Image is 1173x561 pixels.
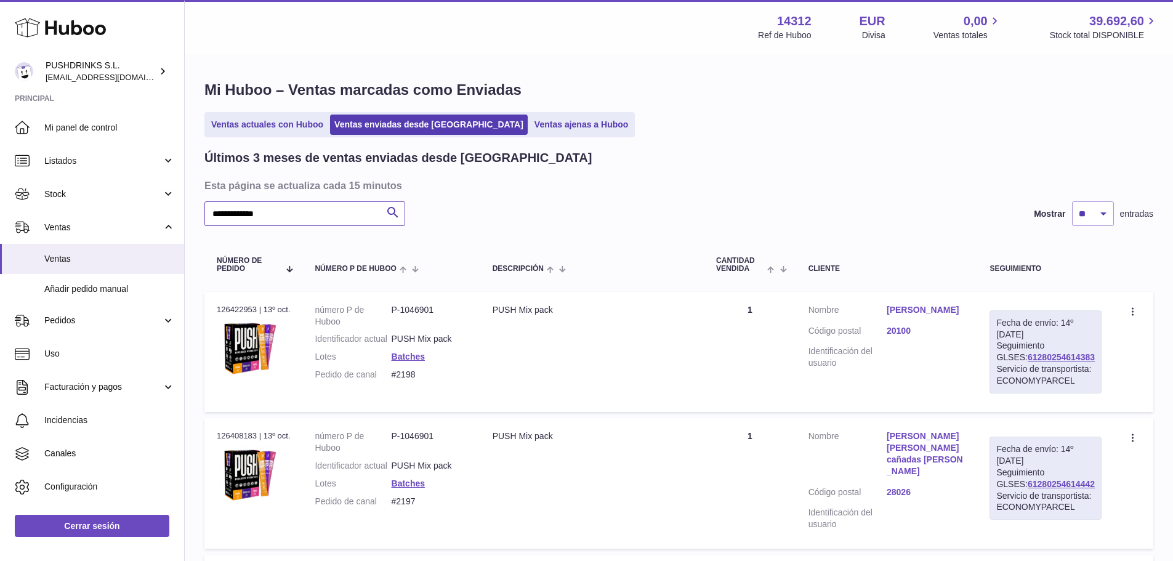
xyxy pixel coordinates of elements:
[217,319,278,377] img: 143121750924561.png
[392,304,468,328] dd: P-1046901
[887,304,965,316] a: [PERSON_NAME]
[315,369,391,381] dt: Pedido de canal
[217,446,278,504] img: 143121750924561.png
[862,30,885,41] div: Divisa
[204,150,592,166] h2: Últimos 3 meses de ventas enviadas desde [GEOGRAPHIC_DATA]
[392,460,468,472] dd: PUSH Mix pack
[204,80,1153,100] h1: Mi Huboo – Ventas marcadas como Enviadas
[1028,352,1095,362] a: 61280254614383
[530,115,633,135] a: Ventas ajenas a Huboo
[392,478,425,488] a: Batches
[933,13,1002,41] a: 0,00 Ventas totales
[44,122,175,134] span: Mi panel de control
[392,352,425,361] a: Batches
[704,292,796,412] td: 1
[44,155,162,167] span: Listados
[217,257,280,273] span: Número de pedido
[996,363,1095,387] div: Servicio de transportista: ECONOMYPARCEL
[1028,479,1095,489] a: 61280254614442
[933,30,1002,41] span: Ventas totales
[777,13,812,30] strong: 14312
[808,265,965,273] div: Cliente
[990,437,1102,520] div: Seguimiento GLSES:
[704,418,796,549] td: 1
[392,333,468,345] dd: PUSH Mix pack
[15,62,33,81] img: internalAdmin-14312@internal.huboo.com
[315,351,391,363] dt: Lotes
[493,304,691,316] div: PUSH Mix pack
[207,115,328,135] a: Ventas actuales con Huboo
[808,325,887,340] dt: Código postal
[996,490,1095,514] div: Servicio de transportista: ECONOMYPARCEL
[44,253,175,265] span: Ventas
[1050,30,1158,41] span: Stock total DISPONIBLE
[315,333,391,345] dt: Identificador actual
[996,443,1095,467] div: Fecha de envío: 14º [DATE]
[493,430,691,442] div: PUSH Mix pack
[808,304,887,319] dt: Nombre
[808,430,887,480] dt: Nombre
[44,381,162,393] span: Facturación y pagos
[46,72,181,82] span: [EMAIL_ADDRESS][DOMAIN_NAME]
[44,448,175,459] span: Canales
[392,496,468,507] dd: #2197
[204,179,1150,192] h3: Esta página se actualiza cada 15 minutos
[44,481,175,493] span: Configuración
[44,348,175,360] span: Uso
[1034,208,1065,220] label: Mostrar
[860,13,885,30] strong: EUR
[44,283,175,295] span: Añadir pedido manual
[217,304,290,315] div: 126422953 | 13º oct.
[990,265,1102,273] div: Seguimiento
[44,222,162,233] span: Ventas
[44,414,175,426] span: Incidencias
[493,265,544,273] span: Descripción
[315,460,391,472] dt: Identificador actual
[1120,208,1153,220] span: entradas
[315,478,391,490] dt: Lotes
[392,369,468,381] dd: #2198
[808,507,887,530] dt: Identificación del usuario
[964,13,988,30] span: 0,00
[996,317,1095,341] div: Fecha de envío: 14º [DATE]
[716,257,764,273] span: Cantidad vendida
[392,430,468,454] dd: P-1046901
[887,430,965,477] a: [PERSON_NAME] [PERSON_NAME] cañadas [PERSON_NAME]
[315,430,391,454] dt: número P de Huboo
[217,430,290,442] div: 126408183 | 13º oct.
[1089,13,1144,30] span: 39.692,60
[330,115,528,135] a: Ventas enviadas desde [GEOGRAPHIC_DATA]
[315,496,391,507] dt: Pedido de canal
[1050,13,1158,41] a: 39.692,60 Stock total DISPONIBLE
[990,310,1102,394] div: Seguimiento GLSES:
[808,345,887,369] dt: Identificación del usuario
[315,265,396,273] span: número P de Huboo
[15,515,169,537] a: Cerrar sesión
[44,315,162,326] span: Pedidos
[887,486,965,498] a: 28026
[758,30,811,41] div: Ref de Huboo
[315,304,391,328] dt: número P de Huboo
[808,486,887,501] dt: Código postal
[46,60,156,83] div: PUSHDRINKS S.L.
[887,325,965,337] a: 20100
[44,188,162,200] span: Stock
